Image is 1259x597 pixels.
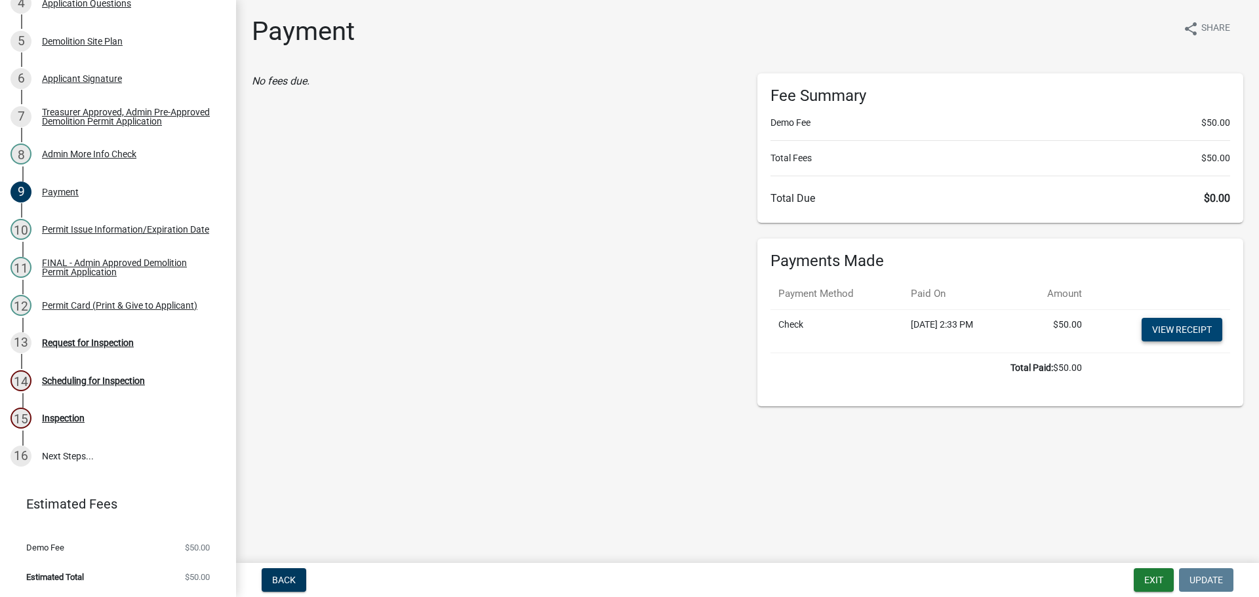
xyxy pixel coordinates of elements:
[185,543,210,552] span: $50.00
[1134,568,1174,592] button: Exit
[1010,362,1053,373] b: Total Paid:
[10,182,31,202] div: 9
[1183,21,1199,37] i: share
[903,279,1016,309] th: Paid On
[272,575,296,585] span: Back
[10,144,31,164] div: 8
[1179,568,1233,592] button: Update
[1204,192,1230,204] span: $0.00
[26,543,64,552] span: Demo Fee
[10,31,31,52] div: 5
[903,309,1016,353] td: [DATE] 2:33 PM
[10,408,31,429] div: 15
[26,573,84,581] span: Estimated Total
[1172,16,1241,41] button: shareShare
[42,376,145,385] div: Scheduling for Inspection
[1201,116,1230,130] span: $50.00
[770,192,1230,204] h6: Total Due
[10,446,31,467] div: 16
[252,75,310,87] i: No fees due.
[770,87,1230,106] h6: Fee Summary
[42,301,197,310] div: Permit Card (Print & Give to Applicant)
[252,16,355,47] h1: Payment
[42,338,134,347] div: Request for Inspection
[10,295,31,316] div: 12
[42,187,79,197] div: Payment
[1189,575,1223,585] span: Update
[42,149,136,159] div: Admin More Info Check
[1016,279,1090,309] th: Amount
[262,568,306,592] button: Back
[10,332,31,353] div: 13
[10,257,31,278] div: 11
[42,37,123,46] div: Demolition Site Plan
[10,491,215,517] a: Estimated Fees
[770,309,903,353] td: Check
[770,151,1230,165] li: Total Fees
[10,219,31,240] div: 10
[1201,21,1230,37] span: Share
[42,225,209,234] div: Permit Issue Information/Expiration Date
[770,116,1230,130] li: Demo Fee
[1201,151,1230,165] span: $50.00
[770,252,1230,271] h6: Payments Made
[42,74,122,83] div: Applicant Signature
[42,107,215,126] div: Treasurer Approved, Admin Pre-Approved Demolition Permit Application
[10,68,31,89] div: 6
[770,353,1090,383] td: $50.00
[42,414,85,423] div: Inspection
[42,258,215,277] div: FINAL - Admin Approved Demolition Permit Application
[1016,309,1090,353] td: $50.00
[1142,318,1222,341] a: View receipt
[10,370,31,391] div: 14
[770,279,903,309] th: Payment Method
[10,106,31,127] div: 7
[185,573,210,581] span: $50.00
